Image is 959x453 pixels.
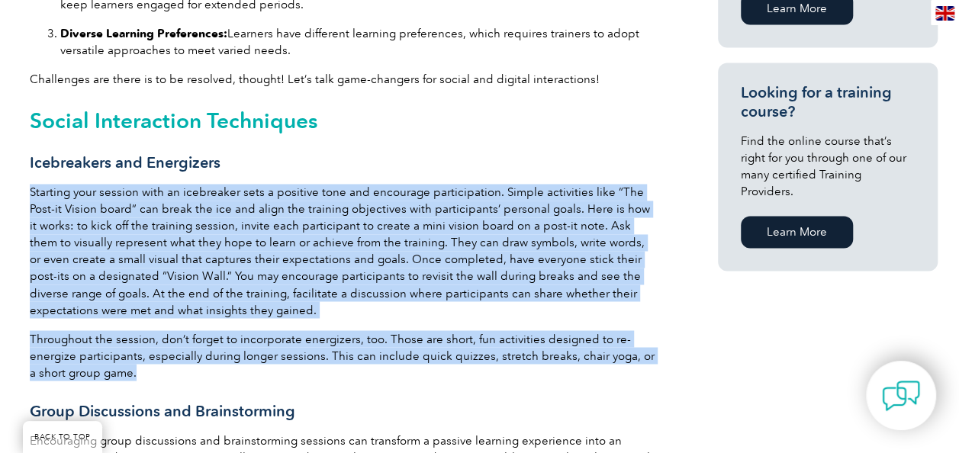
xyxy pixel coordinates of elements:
p: Find the online course that’s right for you through one of our many certified Training Providers. [741,133,915,200]
span: Challenges are there is to be resolved, thought! Let’s talk game-changers for social and digital ... [30,72,600,86]
span: Throughout the session, don’t forget to incorporate energizers, too. Those are short, fun activit... [30,332,655,379]
img: en [935,6,954,21]
span: Social Interaction Techniques [30,108,317,133]
span: Icebreakers and Energizers [30,153,220,172]
a: BACK TO TOP [23,421,102,453]
strong: Diverse Learning Preferences: [60,27,227,40]
span: Group Discussions and Brainstorming [30,401,295,419]
img: contact-chat.png [882,377,920,415]
h3: Looking for a training course? [741,83,915,121]
span: Starting your session with an icebreaker sets a positive tone and encourage participation. Simple... [30,185,650,316]
a: Learn More [741,216,853,248]
span: Learners have different learning preferences, which requires trainers to adopt versatile approach... [60,27,639,57]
